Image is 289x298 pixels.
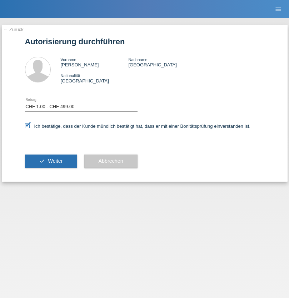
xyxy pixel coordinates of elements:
[25,123,251,129] label: Ich bestätige, dass der Kunde mündlich bestätigt hat, dass er mit einer Bonitätsprüfung einversta...
[275,6,282,13] i: menu
[25,37,264,46] h1: Autorisierung durchführen
[4,27,24,32] a: ← Zurück
[128,57,147,62] span: Nachname
[25,155,77,168] button: check Weiter
[271,7,285,11] a: menu
[99,158,123,164] span: Abbrechen
[84,155,138,168] button: Abbrechen
[39,158,45,164] i: check
[61,57,129,67] div: [PERSON_NAME]
[61,73,129,84] div: [GEOGRAPHIC_DATA]
[61,57,76,62] span: Vorname
[61,74,80,78] span: Nationalität
[48,158,63,164] span: Weiter
[128,57,196,67] div: [GEOGRAPHIC_DATA]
